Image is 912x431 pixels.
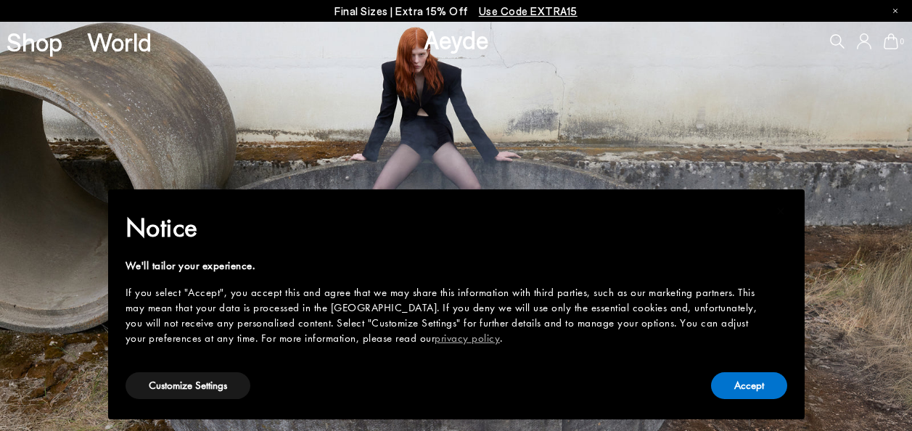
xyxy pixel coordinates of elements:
[126,372,250,399] button: Customize Settings
[479,4,578,17] span: Navigate to /collections/ss25-final-sizes
[711,372,787,399] button: Accept
[764,194,799,229] button: Close this notice
[776,200,786,222] span: ×
[884,33,898,49] a: 0
[334,2,578,20] p: Final Sizes | Extra 15% Off
[435,331,500,345] a: privacy policy
[898,38,905,46] span: 0
[424,24,489,54] a: Aeyde
[126,258,764,274] div: We'll tailor your experience.
[126,209,764,247] h2: Notice
[126,285,764,346] div: If you select "Accept", you accept this and agree that we may share this information with third p...
[87,29,152,54] a: World
[7,29,62,54] a: Shop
